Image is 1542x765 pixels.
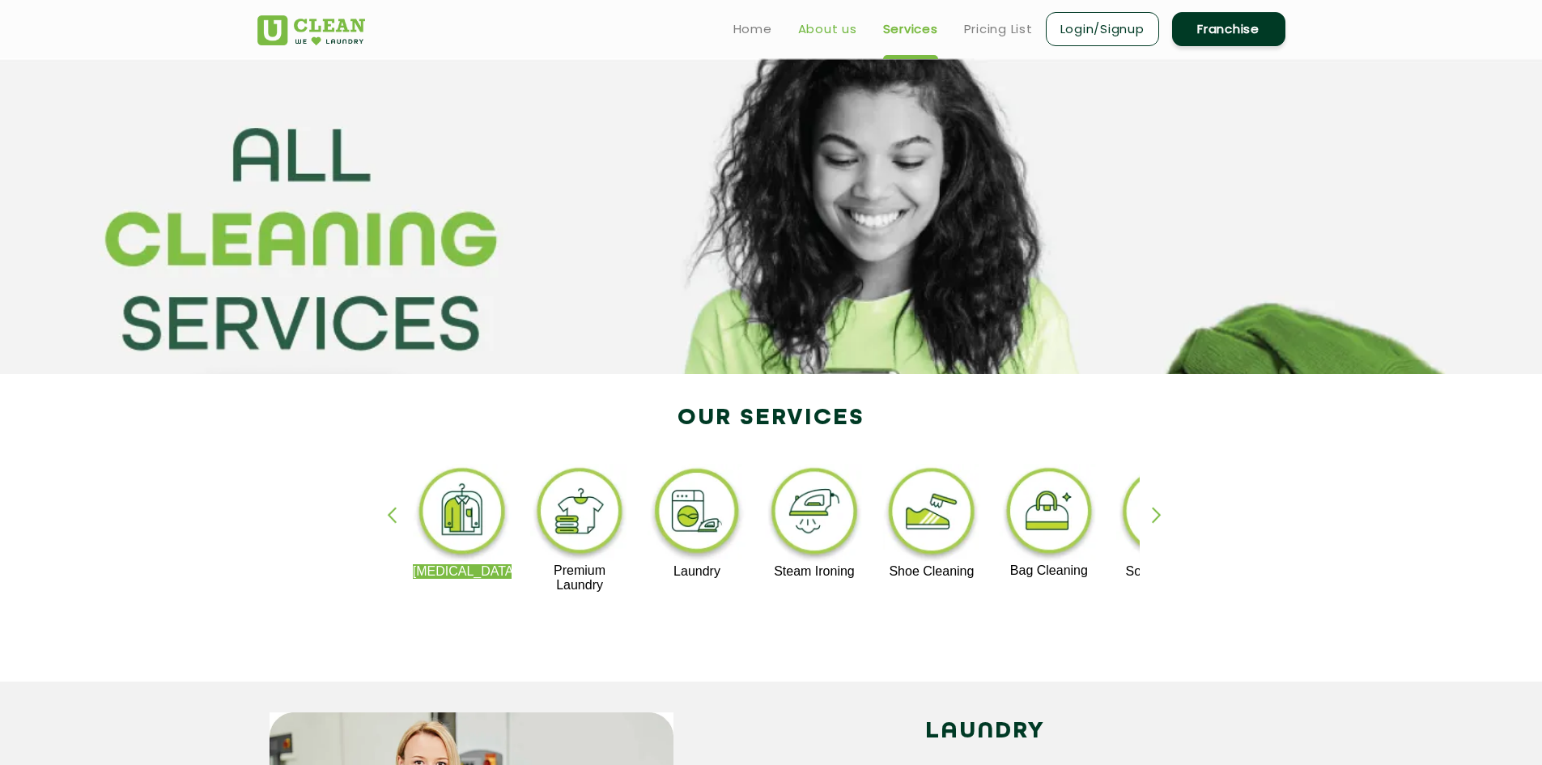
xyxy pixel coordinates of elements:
[765,464,864,564] img: steam_ironing_11zon.webp
[413,464,512,564] img: dry_cleaning_11zon.webp
[882,464,982,564] img: shoe_cleaning_11zon.webp
[648,464,747,564] img: laundry_cleaning_11zon.webp
[1116,564,1216,579] p: Sofa Cleaning
[530,563,630,593] p: Premium Laundry
[1000,563,1099,578] p: Bag Cleaning
[765,564,864,579] p: Steam Ironing
[530,464,630,563] img: premium_laundry_cleaning_11zon.webp
[964,19,1033,39] a: Pricing List
[413,564,512,579] p: [MEDICAL_DATA]
[798,19,857,39] a: About us
[257,15,365,45] img: UClean Laundry and Dry Cleaning
[698,712,1273,751] h2: LAUNDRY
[882,564,982,579] p: Shoe Cleaning
[1172,12,1285,46] a: Franchise
[733,19,772,39] a: Home
[1046,12,1159,46] a: Login/Signup
[1116,464,1216,564] img: sofa_cleaning_11zon.webp
[1000,464,1099,563] img: bag_cleaning_11zon.webp
[648,564,747,579] p: Laundry
[883,19,938,39] a: Services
